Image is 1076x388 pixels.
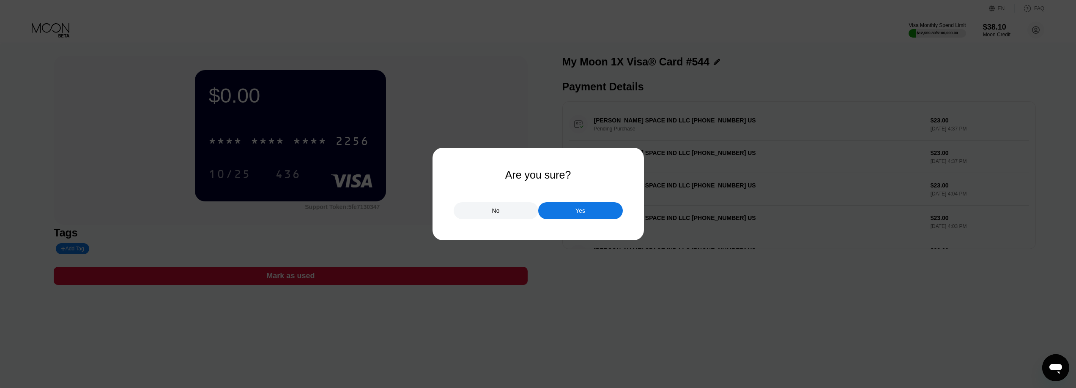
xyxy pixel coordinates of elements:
[538,202,623,219] div: Yes
[1042,354,1069,381] iframe: Кнопка запуска окна обмена сообщениями
[454,202,538,219] div: No
[505,169,571,181] div: Are you sure?
[492,207,500,214] div: No
[575,207,585,214] div: Yes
